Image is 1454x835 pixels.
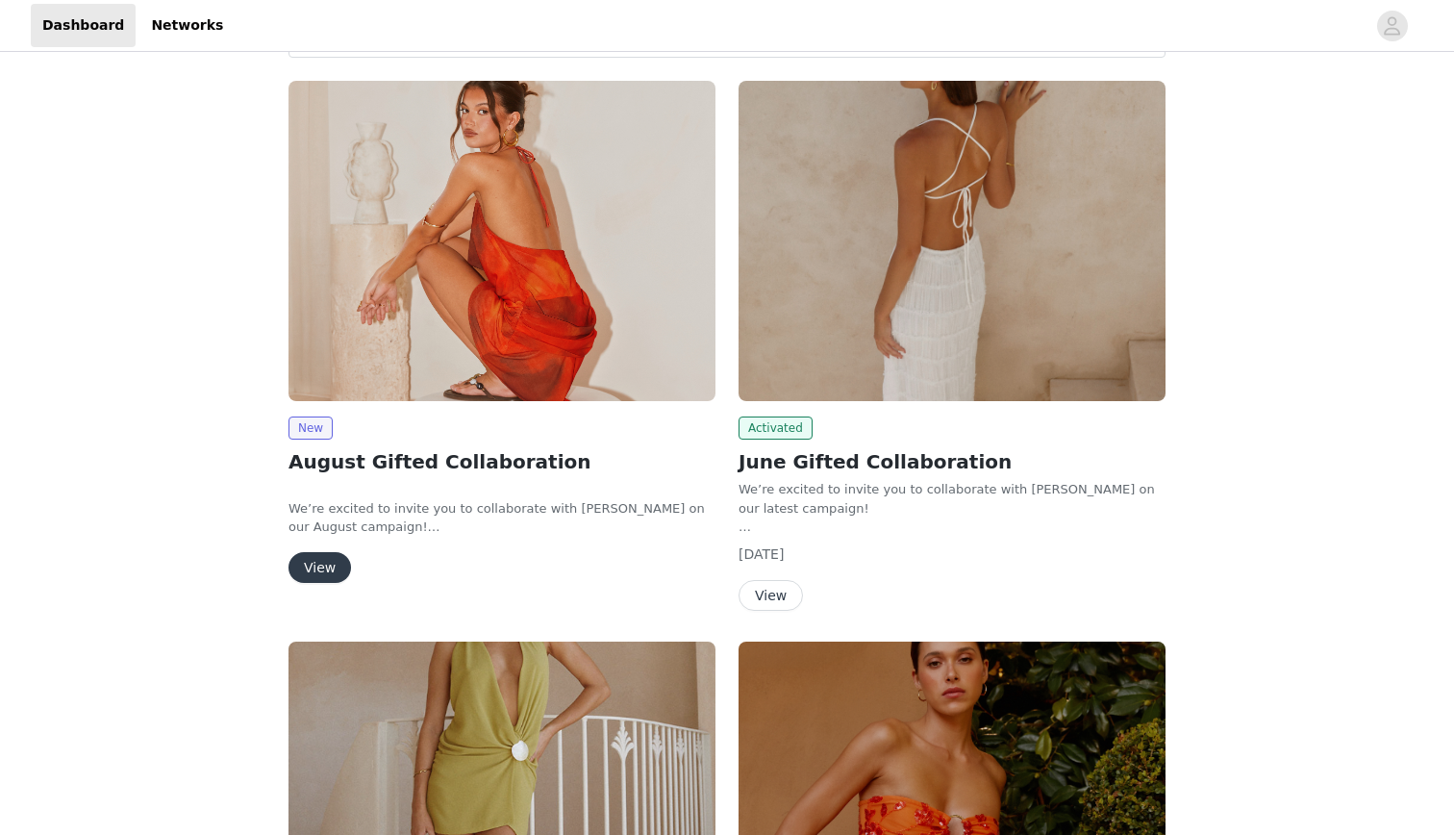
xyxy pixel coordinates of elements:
[288,552,351,583] button: View
[288,81,715,401] img: Peppermayo UK
[739,447,1166,476] h2: June Gifted Collaboration
[739,580,803,611] button: View
[739,546,784,562] span: [DATE]
[288,417,333,440] span: New
[139,4,235,47] a: Networks
[288,561,351,575] a: View
[1383,11,1401,41] div: avatar
[739,480,1166,518] div: We’re excited to invite you to collaborate with [PERSON_NAME] on our latest campaign!
[739,589,803,603] a: View
[31,4,136,47] a: Dashboard
[739,81,1166,401] img: Peppermayo AUS
[288,499,715,537] p: We’re excited to invite you to collaborate with [PERSON_NAME] on our August campaign!
[739,417,813,440] span: Activated
[288,447,715,476] h2: August Gifted Collaboration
